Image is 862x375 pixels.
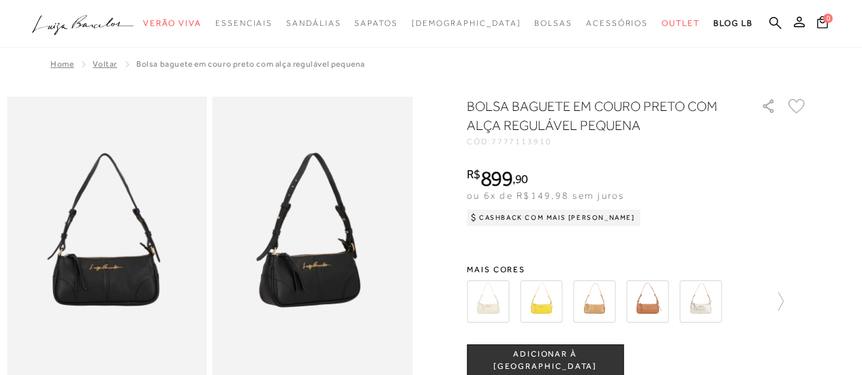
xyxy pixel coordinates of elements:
a: noSubCategoriesText [143,11,202,36]
div: Cashback com Mais [PERSON_NAME] [467,210,641,226]
a: noSubCategoriesText [586,11,648,36]
span: 0 [823,14,833,23]
span: Outlet [662,18,700,28]
span: Essenciais [215,18,273,28]
a: noSubCategoriesText [286,11,341,36]
span: 7777113910 [491,137,552,146]
a: noSubCategoriesText [354,11,397,36]
i: , [512,173,528,185]
span: 899 [480,166,512,191]
span: BLOG LB [713,18,753,28]
span: [DEMOGRAPHIC_DATA] [412,18,521,28]
span: Acessórios [586,18,648,28]
a: noSubCategoriesText [215,11,273,36]
span: Verão Viva [143,18,202,28]
img: BOLSA BAGUETE EM COURO BEGE ARGILA COM ALÇA REGULÁVEL PEQUENA [573,280,615,323]
a: noSubCategoriesText [534,11,572,36]
i: R$ [467,168,480,180]
span: ou 6x de R$149,98 sem juros [467,190,624,201]
a: Home [50,59,74,69]
img: BOLSA BAGUETE EM COURO OFF WHITE COM ALÇA REGULÁVEL PEQUENA [467,280,509,323]
span: 90 [515,172,528,186]
button: 0 [813,15,832,33]
img: BOLSA BAGUETE EM COURO AMARELO HONEY COM ALÇA REGULÁVEL PEQUENA [520,280,562,323]
span: Mais cores [467,265,807,274]
span: Sandálias [286,18,341,28]
span: Sapatos [354,18,397,28]
span: Bolsas [534,18,572,28]
a: BLOG LB [713,11,753,36]
img: BOLSA BAGUETE EM COURO CARAMELO COM ALÇA REGULÁVEL PEQUENA [626,280,668,323]
div: CÓD: [467,137,739,146]
span: BOLSA BAGUETE EM COURO PRETO COM ALÇA REGULÁVEL PEQUENA [136,59,365,69]
span: ADICIONAR À [GEOGRAPHIC_DATA] [467,348,623,372]
img: BOLSA BAGUETE EM COURO DOURADO COM ALÇA REGULÁVEL PEQUENA [679,280,722,323]
a: noSubCategoriesText [662,11,700,36]
a: noSubCategoriesText [412,11,521,36]
a: Voltar [93,59,117,69]
h1: BOLSA BAGUETE EM COURO PRETO COM ALÇA REGULÁVEL PEQUENA [467,97,722,135]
